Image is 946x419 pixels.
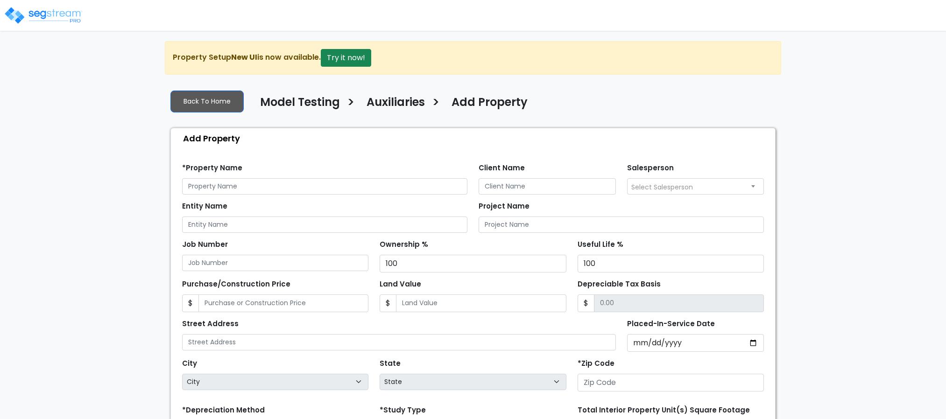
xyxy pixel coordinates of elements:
div: Property Setup is now available. [165,41,781,75]
div: Add Property [176,128,775,148]
label: Project Name [479,201,529,212]
h3: > [347,95,355,113]
input: Entity Name [182,216,467,233]
input: Property Name [182,178,467,195]
a: Auxiliaries [360,96,425,115]
h4: Add Property [452,96,528,112]
label: *Property Name [182,163,242,174]
label: Total Interior Property Unit(s) Square Footage [578,405,750,416]
label: Street Address [182,319,239,329]
span: $ [578,294,594,312]
input: Job Number [182,255,368,271]
input: Zip Code [578,374,764,391]
label: *Zip Code [578,358,614,369]
label: Client Name [479,163,525,174]
img: logo_pro_r.png [4,6,83,25]
label: Land Value [380,279,421,290]
input: Purchase or Construction Price [198,294,368,312]
label: Placed-In-Service Date [627,319,715,329]
label: Purchase/Construction Price [182,279,290,290]
a: Back To Home [170,91,244,112]
strong: New UI [231,52,257,63]
h4: Model Testing [260,96,340,112]
label: City [182,358,197,369]
label: Ownership % [380,239,428,250]
label: Job Number [182,239,228,250]
span: Select Salesperson [631,182,693,192]
input: Useful Life % [578,255,764,272]
a: Add Property [445,96,528,115]
label: Depreciable Tax Basis [578,279,661,290]
a: Model Testing [253,96,340,115]
button: Try it now! [321,49,371,67]
h3: > [432,95,440,113]
label: Salesperson [627,163,674,174]
label: State [380,358,401,369]
label: *Study Type [380,405,426,416]
span: $ [380,294,396,312]
input: Land Value [396,294,566,312]
h4: Auxiliaries [367,96,425,112]
input: Client Name [479,178,616,195]
label: *Depreciation Method [182,405,265,416]
label: Entity Name [182,201,227,212]
span: $ [182,294,199,312]
input: Street Address [182,334,616,350]
input: 0.00 [594,294,764,312]
input: Ownership % [380,255,566,272]
input: Project Name [479,216,764,233]
label: Useful Life % [578,239,623,250]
